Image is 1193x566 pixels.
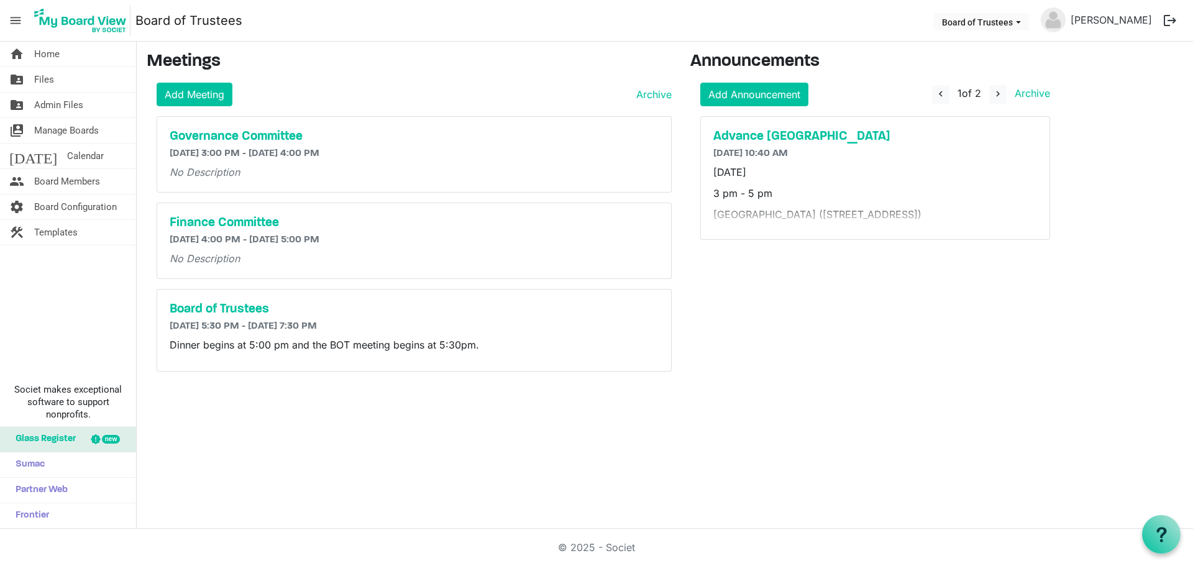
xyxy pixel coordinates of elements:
[958,87,962,99] span: 1
[170,234,659,246] h6: [DATE] 4:00 PM - [DATE] 5:00 PM
[9,427,76,452] span: Glass Register
[170,129,659,144] a: Governance Committee
[170,251,659,266] p: No Description
[9,144,57,168] span: [DATE]
[713,165,1037,180] p: [DATE]
[67,144,104,168] span: Calendar
[34,194,117,219] span: Board Configuration
[34,67,54,92] span: Files
[170,216,659,231] a: Finance Committee
[6,383,130,421] span: Societ makes exceptional software to support nonprofits.
[558,541,635,554] a: © 2025 - Societ
[9,194,24,219] span: settings
[932,85,949,104] button: navigate_before
[102,435,120,444] div: new
[34,42,60,66] span: Home
[935,88,946,99] span: navigate_before
[30,5,130,36] img: My Board View Logo
[1157,7,1183,34] button: logout
[34,220,78,245] span: Templates
[1066,7,1157,32] a: [PERSON_NAME]
[9,503,49,528] span: Frontier
[147,52,672,73] h3: Meetings
[170,321,659,332] h6: [DATE] 5:30 PM - [DATE] 7:30 PM
[170,165,659,180] p: No Description
[958,87,981,99] span: of 2
[989,85,1007,104] button: navigate_next
[9,42,24,66] span: home
[30,5,135,36] a: My Board View Logo
[713,148,788,158] span: [DATE] 10:40 AM
[9,452,45,477] span: Sumac
[157,83,232,106] a: Add Meeting
[700,83,808,106] a: Add Announcement
[34,118,99,143] span: Manage Boards
[34,169,100,194] span: Board Members
[135,8,242,33] a: Board of Trustees
[9,478,68,503] span: Partner Web
[690,52,1060,73] h3: Announcements
[9,67,24,92] span: folder_shared
[1041,7,1066,32] img: no-profile-picture.svg
[170,337,659,352] p: Dinner begins at 5:00 pm and the BOT meeting begins at 5:30pm.
[992,88,1003,99] span: navigate_next
[713,186,1037,201] p: 3 pm - 5 pm
[9,169,24,194] span: people
[934,13,1029,30] button: Board of Trustees dropdownbutton
[34,93,83,117] span: Admin Files
[9,118,24,143] span: switch_account
[713,129,1037,144] a: Advance [GEOGRAPHIC_DATA]
[170,302,659,317] a: Board of Trustees
[1010,87,1050,99] a: Archive
[4,9,27,32] span: menu
[9,220,24,245] span: construction
[170,148,659,160] h6: [DATE] 3:00 PM - [DATE] 4:00 PM
[631,87,672,102] a: Archive
[713,207,1037,222] p: [GEOGRAPHIC_DATA] ([STREET_ADDRESS])
[9,93,24,117] span: folder_shared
